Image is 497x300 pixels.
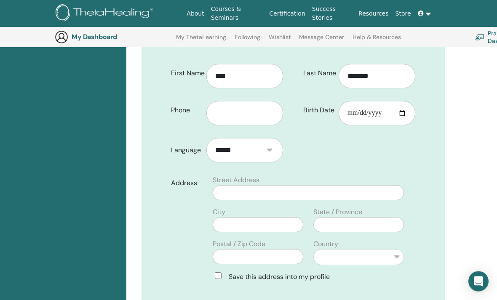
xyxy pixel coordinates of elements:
a: Resources [355,6,392,21]
a: Message Center [299,34,344,47]
label: Birth Date [297,103,339,119]
a: My ThetaLearning [176,34,226,47]
img: generic-user-icon.jpg [55,30,68,44]
label: Country [313,239,338,250]
label: State / Province [313,207,362,218]
a: About [183,6,207,21]
div: Open Intercom Messenger [468,271,489,292]
h3: My Dashboard [72,33,156,41]
b: German [228,37,261,48]
label: Last Name [297,66,339,82]
a: Certification [266,6,308,21]
label: Address [165,175,208,191]
label: Phone [165,103,206,119]
label: First Name [165,66,206,82]
a: Store [392,6,414,21]
label: Postal / Zip Code [213,239,265,250]
label: City [213,207,225,218]
span: Save this address into my profile [229,273,330,281]
label: Language [165,143,206,159]
img: logo.png [56,4,156,23]
a: Following [235,34,260,47]
img: chalkboard-teacher.svg [475,34,484,40]
a: Success Stories [309,1,355,26]
a: Help & Resources [353,34,401,47]
a: Courses & Seminars [208,1,266,26]
a: Wishlist [269,34,291,47]
label: Street Address [213,175,259,186]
